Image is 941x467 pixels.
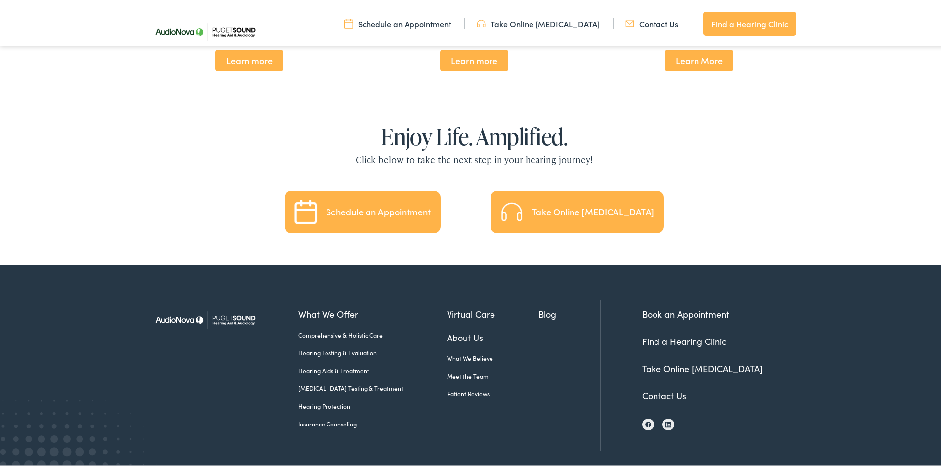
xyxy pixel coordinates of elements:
a: Contact Us [625,16,678,27]
a: Take Online [MEDICAL_DATA] [642,360,763,373]
a: Comprehensive & Holistic Care [298,329,447,338]
img: Puget Sound Hearing Aid & Audiology [148,298,262,338]
img: LinkedIn [665,419,671,426]
a: Take Online [MEDICAL_DATA] [477,16,600,27]
a: Contact Us [642,387,686,400]
a: Insurance Counseling [298,418,447,426]
a: Meet the Team [447,370,539,379]
img: Take an Online Hearing Test [499,198,524,222]
img: Schedule an Appointment [293,198,318,222]
span: Learn More [665,48,733,69]
a: Schedule an Appointment [344,16,451,27]
img: utility icon [477,16,486,27]
a: Blog [538,305,600,319]
a: Book an Appointment [642,306,729,318]
a: Hearing Aids & Treatment [298,364,447,373]
a: Find a Hearing Clinic [642,333,726,345]
div: Take Online [MEDICAL_DATA] [532,206,654,214]
a: Take an Online Hearing Test Take Online [MEDICAL_DATA] [491,189,663,231]
a: Hearing Testing & Evaluation [298,346,447,355]
img: utility icon [625,16,634,27]
a: What We Offer [298,305,447,319]
span: Learn more [440,48,508,69]
div: Schedule an Appointment [326,206,431,214]
img: utility icon [344,16,353,27]
span: Learn more [215,48,283,69]
a: Virtual Care [447,305,539,319]
a: What We Believe [447,352,539,361]
img: Facebook icon, indicating the presence of the site or brand on the social media platform. [645,420,651,425]
a: About Us [447,329,539,342]
a: Patient Reviews [447,387,539,396]
a: Hearing Protection [298,400,447,409]
a: Find a Hearing Clinic [703,10,796,34]
a: Schedule an Appointment Schedule an Appointment [285,189,441,231]
a: [MEDICAL_DATA] Testing & Treatment [298,382,447,391]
